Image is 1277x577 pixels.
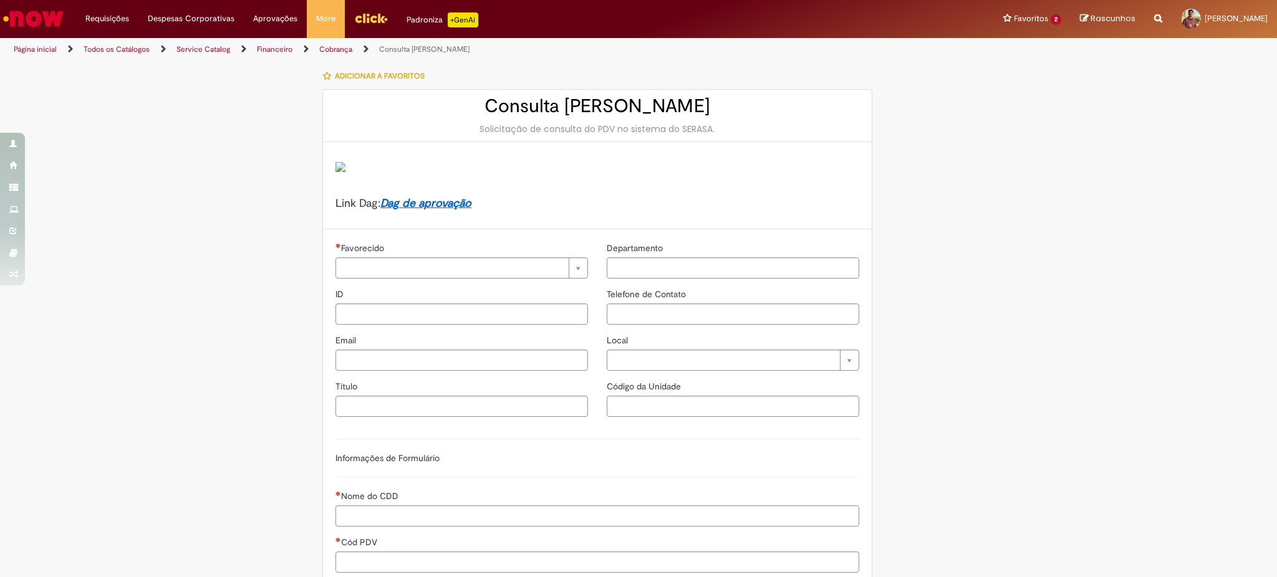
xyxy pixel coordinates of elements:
[85,12,129,25] span: Requisições
[335,162,345,172] img: sys_attachment.do
[316,12,335,25] span: More
[335,257,588,279] a: Limpar campo Favorecido
[607,350,859,371] a: Limpar campo Local
[335,335,359,346] span: Email
[335,71,425,81] span: Adicionar a Favoritos
[14,44,57,54] a: Página inicial
[448,12,478,27] p: +GenAi
[335,551,859,573] input: Cód PDV
[335,288,346,300] span: ID
[607,381,683,392] span: Código da Unidade
[257,44,292,54] a: Financeiro
[9,38,842,61] ul: Trilhas de página
[335,396,588,417] input: Título
[335,537,341,542] span: Necessários
[319,44,352,54] a: Cobrança
[354,9,388,27] img: click_logo_yellow_360x200.png
[335,350,588,371] input: Email
[1205,13,1268,24] span: [PERSON_NAME]
[407,12,478,27] div: Padroniza
[335,381,360,392] span: Título
[1014,12,1048,25] span: Favoritos
[341,536,380,548] span: Cód PDV
[335,243,341,248] span: Necessários
[335,198,859,210] h4: Link Dag:
[1,6,65,31] img: ServiceNow
[176,44,230,54] a: Service Catalog
[335,123,859,135] div: Solicitação de consulta do PDV no sistema do SERASA.
[380,196,471,211] a: Dag de aprovação
[379,44,470,54] a: Consulta [PERSON_NAME]
[253,12,297,25] span: Aprovações
[148,12,234,25] span: Despesas Corporativas
[607,242,665,254] span: Departamento
[341,490,401,502] span: Nome do CDD
[607,303,859,325] input: Telefone de Contato
[1051,14,1061,25] span: 2
[341,242,387,254] span: Necessários - Favorecido
[607,396,859,417] input: Código da Unidade
[1091,12,1135,24] span: Rascunhos
[322,63,431,89] button: Adicionar a Favoritos
[335,303,588,325] input: ID
[335,505,859,527] input: Nome do CDD
[607,288,688,300] span: Telefone de Contato
[335,452,440,464] label: Informações de Formulário
[84,44,150,54] a: Todos os Catálogos
[1080,13,1135,25] a: Rascunhos
[335,491,341,496] span: Necessários
[607,335,630,346] span: Local
[335,96,859,117] h2: Consulta [PERSON_NAME]
[607,257,859,279] input: Departamento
